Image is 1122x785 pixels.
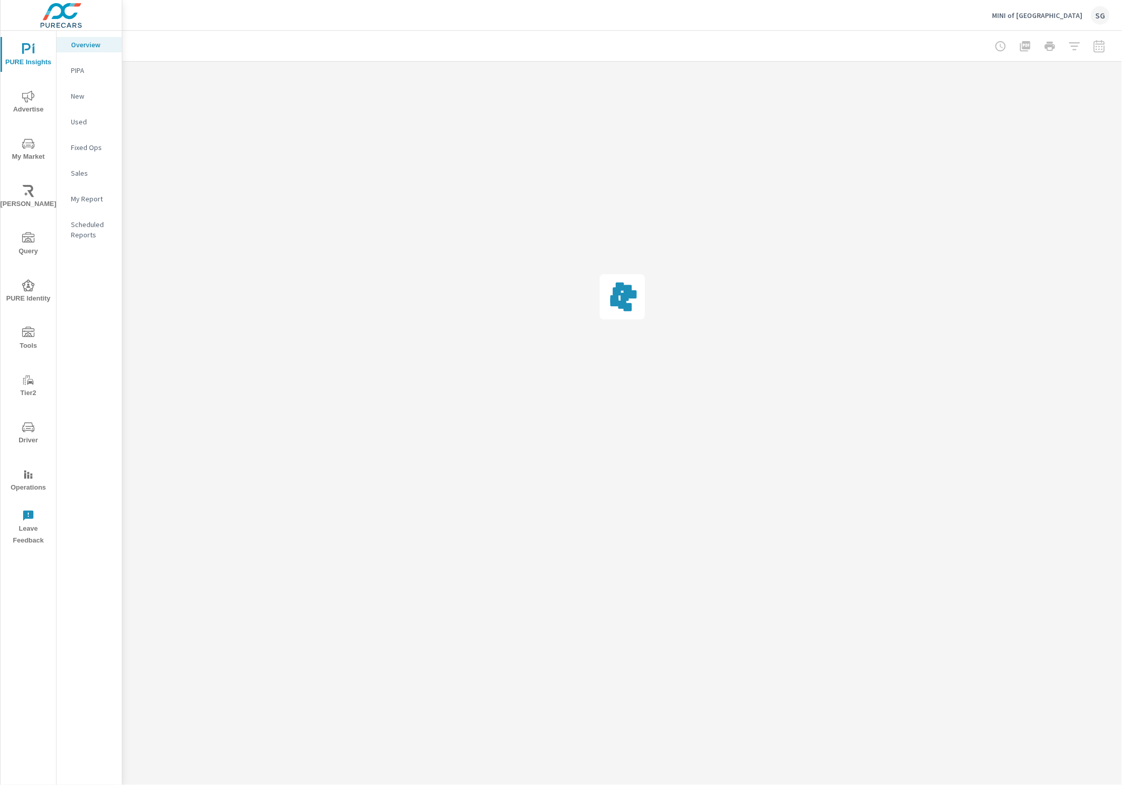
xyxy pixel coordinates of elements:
[57,88,122,104] div: New
[71,65,114,76] p: PIPA
[57,191,122,207] div: My Report
[4,90,53,116] span: Advertise
[1091,6,1110,25] div: SG
[71,117,114,127] p: Used
[71,194,114,204] p: My Report
[4,374,53,399] span: Tier2
[71,168,114,178] p: Sales
[71,91,114,101] p: New
[4,327,53,352] span: Tools
[4,138,53,163] span: My Market
[4,421,53,446] span: Driver
[57,165,122,181] div: Sales
[4,469,53,494] span: Operations
[992,11,1083,20] p: MINI of [GEOGRAPHIC_DATA]
[71,219,114,240] p: Scheduled Reports
[57,63,122,78] div: PIPA
[57,114,122,129] div: Used
[71,40,114,50] p: Overview
[4,43,53,68] span: PURE Insights
[57,217,122,242] div: Scheduled Reports
[4,510,53,547] span: Leave Feedback
[57,37,122,52] div: Overview
[4,232,53,257] span: Query
[4,185,53,210] span: [PERSON_NAME]
[71,142,114,153] p: Fixed Ops
[1,31,56,551] div: nav menu
[57,140,122,155] div: Fixed Ops
[4,279,53,305] span: PURE Identity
